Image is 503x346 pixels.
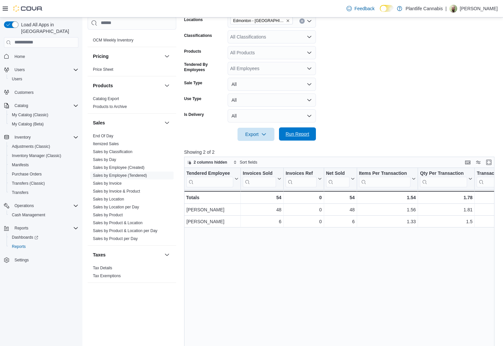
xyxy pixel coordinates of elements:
[93,133,113,139] span: End Of Day
[286,170,321,187] button: Invoices Ref
[93,273,121,279] span: Tax Exemptions
[9,152,78,160] span: Inventory Manager (Classic)
[1,201,81,210] button: Operations
[14,257,29,263] span: Settings
[184,17,203,22] label: Locations
[485,158,493,166] button: Enter fullscreen
[233,17,285,24] span: Edmonton - [GEOGRAPHIC_DATA]
[9,143,53,150] a: Adjustments (Classic)
[93,165,145,170] a: Sales by Employee (Created)
[93,82,113,89] h3: Products
[359,218,416,226] div: 1.33
[93,173,147,178] span: Sales by Employee (Tendered)
[88,95,176,113] div: Products
[240,160,257,165] span: Sort fields
[231,158,260,166] button: Sort fields
[93,104,127,109] a: Products to Archive
[405,5,443,13] p: Plantlife Cannabis
[93,252,106,258] h3: Taxes
[12,76,22,82] span: Users
[12,66,78,74] span: Users
[186,206,238,214] div: [PERSON_NAME]
[12,121,44,127] span: My Catalog (Beta)
[326,194,354,201] div: 54
[9,243,28,251] a: Reports
[93,220,143,226] span: Sales by Product & Location
[420,218,472,226] div: 1.5
[380,5,394,12] input: Dark Mode
[445,5,447,13] p: |
[9,233,41,241] a: Dashboards
[359,194,416,201] div: 1.54
[12,256,31,264] a: Settings
[326,218,355,226] div: 6
[12,202,37,210] button: Operations
[9,143,78,150] span: Adjustments (Classic)
[9,120,46,128] a: My Catalog (Beta)
[14,103,28,108] span: Catalog
[14,67,25,72] span: Users
[9,179,78,187] span: Transfers (Classic)
[286,19,290,23] button: Remove Edmonton - ICE District from selection in this group
[449,5,457,13] div: Ryan Noftall
[326,170,349,187] div: Net Sold
[12,244,26,249] span: Reports
[9,211,48,219] a: Cash Management
[9,233,78,241] span: Dashboards
[93,252,162,258] button: Taxes
[420,206,472,214] div: 1.81
[228,109,316,122] button: All
[243,170,281,187] button: Invoices Sold
[93,157,116,162] a: Sales by Day
[7,120,81,129] button: My Catalog (Beta)
[93,53,108,60] h3: Pricing
[464,158,472,166] button: Keyboard shortcuts
[243,170,276,176] div: Invoices Sold
[1,133,81,142] button: Inventory
[93,120,162,126] button: Sales
[12,66,27,74] button: Users
[93,189,140,194] span: Sales by Invoice & Product
[93,205,139,209] a: Sales by Location per Day
[286,170,316,187] div: Invoices Ref
[307,34,312,40] button: Open list of options
[12,102,78,110] span: Catalog
[93,141,119,146] span: Itemized Sales
[1,101,81,110] button: Catalog
[186,170,238,187] button: Tendered Employee
[88,66,176,76] div: Pricing
[93,228,157,233] span: Sales by Product & Location per Day
[9,179,47,187] a: Transfers (Classic)
[184,112,204,117] label: Is Delivery
[7,188,81,197] button: Transfers
[12,224,31,232] button: Reports
[93,266,112,270] a: Tax Details
[93,67,113,72] a: Price Sheet
[420,194,472,201] div: 1.78
[163,23,171,31] button: OCM
[12,153,61,158] span: Inventory Manager (Classic)
[9,111,51,119] a: My Catalog (Classic)
[93,53,162,60] button: Pricing
[93,96,119,101] a: Catalog Export
[186,170,233,176] div: Tendered Employee
[9,111,78,119] span: My Catalog (Classic)
[12,53,28,61] a: Home
[286,131,309,137] span: Run Report
[184,33,212,38] label: Classifications
[474,158,482,166] button: Display options
[7,179,81,188] button: Transfers (Classic)
[7,160,81,170] button: Manifests
[7,242,81,251] button: Reports
[9,161,78,169] span: Manifests
[228,78,316,91] button: All
[186,218,238,226] div: [PERSON_NAME]
[88,36,176,47] div: OCM
[7,74,81,84] button: Users
[286,218,321,226] div: 0
[299,18,305,24] button: Clear input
